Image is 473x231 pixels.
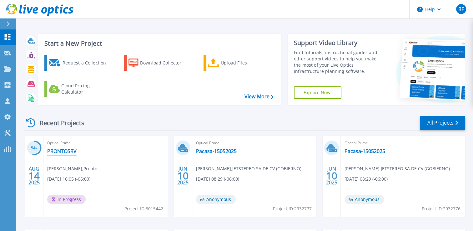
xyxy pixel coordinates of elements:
[294,39,383,47] div: Support Video Library
[422,205,460,212] span: Project ID: 2932776
[294,86,341,99] a: Explore Now!
[177,173,189,178] span: 10
[44,40,273,47] h3: Start a New Project
[345,140,461,146] span: Optical Prime
[196,165,301,172] span: [PERSON_NAME] , JETSTEREO SA DE CV (GOBIERNO)
[345,165,450,172] span: [PERSON_NAME] , JETSTEREO SA DE CV (GOBIERNO)
[326,173,337,178] span: 10
[420,116,465,130] a: All Projects
[140,57,190,69] div: Download Collector
[204,55,273,71] a: Upload Files
[458,7,464,12] span: RF
[28,164,40,187] div: AUG 2025
[47,165,97,172] span: [PERSON_NAME] , Pronto
[196,195,236,204] span: Anonymous
[273,205,312,212] span: Project ID: 2932777
[345,176,388,182] span: [DATE] 08:29 (-06:00)
[244,94,274,100] a: View More
[27,145,42,152] h3: 54
[35,146,38,150] span: %
[44,55,114,71] a: Request a Collection
[196,140,313,146] span: Optical Prime
[345,148,385,154] a: Pacasa-15052025
[177,164,189,187] div: JUN 2025
[326,164,338,187] div: JUN 2025
[61,83,111,95] div: Cloud Pricing Calculator
[47,176,90,182] span: [DATE] 16:05 (-06:00)
[345,195,384,204] span: Anonymous
[196,148,237,154] a: Pacasa-15052025
[294,49,383,74] div: Find tutorials, instructional guides and other support videos to help you make the most of your L...
[196,176,239,182] span: [DATE] 08:29 (-06:00)
[124,55,194,71] a: Download Collector
[124,205,163,212] span: Project ID: 3015442
[24,115,93,131] div: Recent Projects
[62,57,112,69] div: Request a Collection
[221,57,271,69] div: Upload Files
[47,148,77,154] a: PRONTOSRV
[47,195,86,204] span: In Progress
[44,81,114,97] a: Cloud Pricing Calculator
[28,173,40,178] span: 14
[47,140,164,146] span: Optical Prime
